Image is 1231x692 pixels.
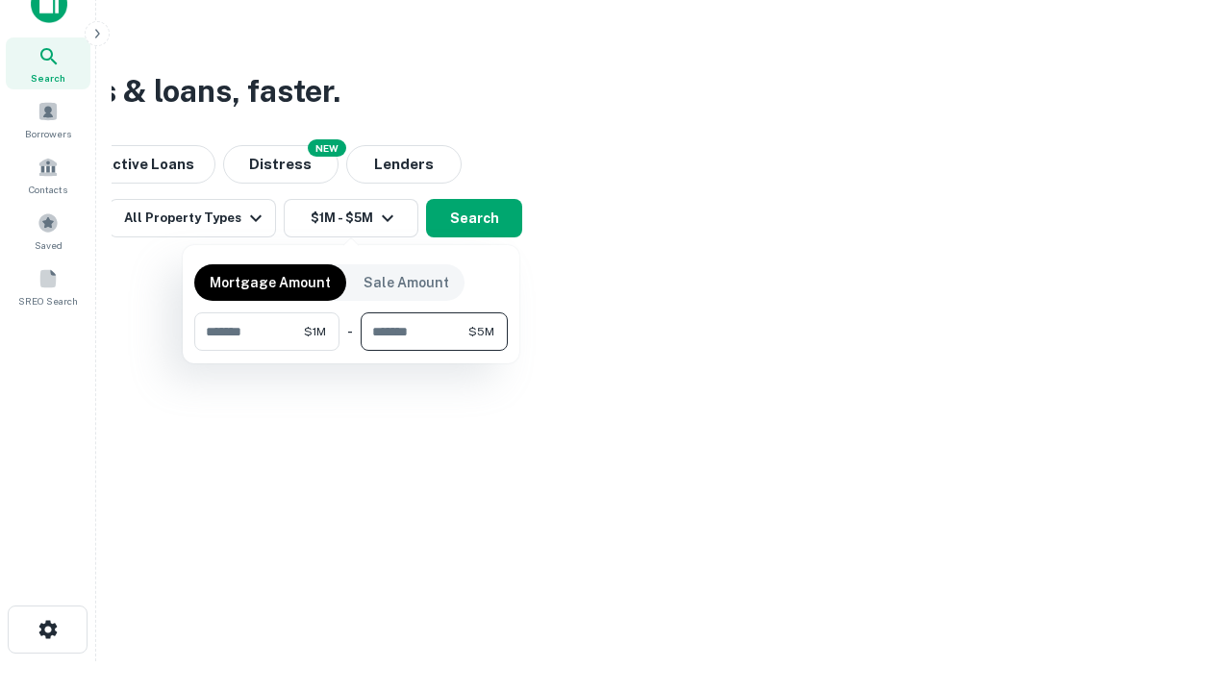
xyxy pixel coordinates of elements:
[364,272,449,293] p: Sale Amount
[1135,538,1231,630] iframe: Chat Widget
[210,272,331,293] p: Mortgage Amount
[468,323,494,340] span: $5M
[304,323,326,340] span: $1M
[347,312,353,351] div: -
